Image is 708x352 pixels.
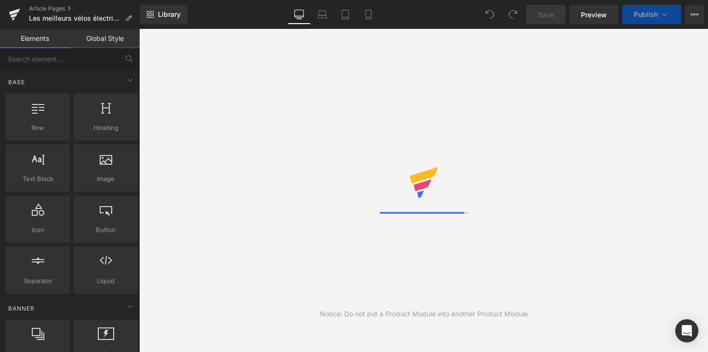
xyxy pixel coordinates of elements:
div: Open Intercom Messenger [675,319,698,342]
span: Separator [9,276,67,286]
span: Icon [9,225,67,235]
span: Image [77,174,135,184]
button: More [685,5,704,24]
div: Notice: Do not put a Product Module into another Product Module [320,309,528,319]
a: Laptop [311,5,334,24]
span: Liquid [77,276,135,286]
button: Redo [503,5,523,24]
span: Button [77,225,135,235]
button: Undo [480,5,499,24]
span: Row [9,123,67,133]
span: Les meilleurs vélos électriques légers pour cyclistes sportifs [29,14,121,22]
a: Desktop [288,5,311,24]
span: Base [7,78,26,87]
a: Article Pages [29,5,140,13]
span: Heading [77,123,135,133]
a: Tablet [334,5,357,24]
button: Publish [622,5,681,24]
span: Publish [634,11,658,18]
span: Banner [7,304,36,313]
a: Preview [569,5,618,24]
span: Text Block [9,174,67,184]
a: Mobile [357,5,380,24]
span: Preview [581,10,607,20]
span: Save [538,10,554,20]
a: Global Style [70,29,140,48]
a: New Library [140,5,187,24]
span: Library [158,10,181,19]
